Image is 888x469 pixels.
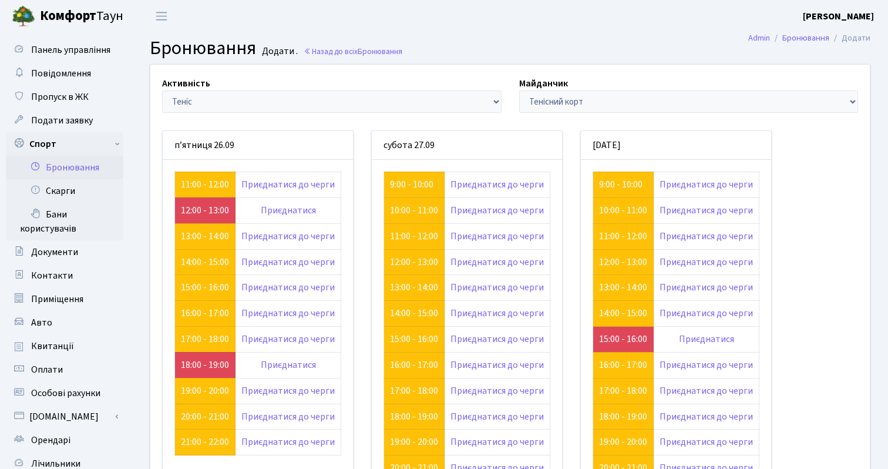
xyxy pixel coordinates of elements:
a: 14:00 - 15:00 [599,307,647,320]
a: Бани користувачів [6,203,123,240]
a: Назад до всіхБронювання [304,46,402,57]
a: Приєднатися до черги [660,178,753,191]
span: Документи [31,246,78,259]
a: 16:00 - 17:00 [599,359,647,371]
a: Приєднатися [679,333,734,346]
a: Пропуск в ЖК [6,85,123,109]
a: [DOMAIN_NAME] [6,405,123,428]
a: 15:00 - 16:00 [390,333,438,346]
span: Подати заявку [31,114,93,127]
a: Приєднатися до черги [450,333,544,346]
a: Приєднатися до черги [450,359,544,371]
a: Приєднатися до черги [450,436,544,448]
a: Приєднатися [261,204,316,217]
a: Admin [748,32,770,44]
li: Додати [829,32,870,45]
a: 18:00 - 19:00 [390,410,438,423]
a: 12:00 - 13:00 [390,256,438,269]
a: Приєднатися до черги [450,178,544,191]
a: Приєднатися до черги [660,436,753,448]
span: Контакти [31,269,73,282]
a: Оплати [6,358,123,381]
a: Приєднатися до черги [450,204,544,217]
a: Подати заявку [6,109,123,132]
span: Орендарі [31,434,70,447]
span: Авто [31,316,52,329]
a: 16:00 - 17:00 [181,307,229,320]
small: Додати . [260,46,298,57]
a: Авто [6,311,123,334]
a: Приєднатися до черги [241,230,335,243]
a: 13:00 - 14:00 [181,230,229,243]
div: п’ятниця 26.09 [163,131,353,160]
a: 14:00 - 15:00 [390,307,438,320]
a: 13:00 - 14:00 [390,281,438,294]
div: [DATE] [581,131,771,160]
a: 19:00 - 20:00 [390,436,438,448]
span: Повідомлення [31,67,91,80]
a: Приєднатися до черги [660,230,753,243]
a: [PERSON_NAME] [803,9,874,24]
a: Бронювання [6,156,123,179]
a: 9:00 - 10:00 [599,178,643,191]
a: Квитанції [6,334,123,358]
b: Комфорт [40,6,96,25]
a: 21:00 - 22:00 [181,436,229,448]
nav: breadcrumb [731,26,888,51]
a: Приєднатися до черги [241,256,335,269]
a: Орендарі [6,428,123,452]
a: Приєднатися до черги [241,281,335,294]
div: субота 27.09 [372,131,562,160]
a: Спорт [6,132,123,156]
a: Приєднатися до черги [660,384,753,397]
a: 9:00 - 10:00 [390,178,433,191]
a: Приєднатися до черги [450,230,544,243]
span: Квитанції [31,340,74,353]
a: Повідомлення [6,62,123,85]
span: Приміщення [31,293,83,306]
a: 19:00 - 20:00 [181,384,229,397]
a: Приєднатися до черги [660,256,753,269]
a: Приєднатися до черги [450,410,544,423]
label: Активність [162,76,210,91]
a: Приєднатися до черги [450,256,544,269]
a: Бронювання [782,32,829,44]
a: Панель управління [6,38,123,62]
a: 15:00 - 16:00 [599,333,647,346]
a: Контакти [6,264,123,287]
a: 17:00 - 18:00 [599,384,647,397]
a: Скарги [6,179,123,203]
a: Документи [6,240,123,264]
a: Приєднатися до черги [450,281,544,294]
a: 12:00 - 13:00 [181,204,229,217]
a: Приєднатися до черги [660,281,753,294]
a: 20:00 - 21:00 [181,410,229,423]
a: 10:00 - 11:00 [599,204,647,217]
span: Пропуск в ЖК [31,91,89,103]
a: Приєднатися до черги [241,410,335,423]
a: Приєднатися до черги [241,333,335,346]
a: 14:00 - 15:00 [181,256,229,269]
a: 18:00 - 19:00 [181,359,229,371]
a: 11:00 - 12:00 [390,230,438,243]
a: 13:00 - 14:00 [599,281,647,294]
span: Оплати [31,363,63,376]
a: Особові рахунки [6,381,123,405]
img: logo.png [12,5,35,28]
a: Приміщення [6,287,123,311]
a: Приєднатися до черги [660,307,753,320]
span: Бронювання [150,35,256,62]
a: Приєднатися до черги [660,204,753,217]
span: Особові рахунки [31,387,100,400]
b: [PERSON_NAME] [803,10,874,23]
a: Приєднатися до черги [450,307,544,320]
a: 11:00 - 12:00 [599,230,647,243]
a: 15:00 - 16:00 [181,281,229,294]
a: 12:00 - 13:00 [599,256,647,269]
a: 16:00 - 17:00 [390,359,438,371]
a: Приєднатися до черги [241,307,335,320]
a: 18:00 - 19:00 [599,410,647,423]
a: Приєднатися до черги [241,384,335,397]
a: 17:00 - 18:00 [390,384,438,397]
a: 17:00 - 18:00 [181,333,229,346]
